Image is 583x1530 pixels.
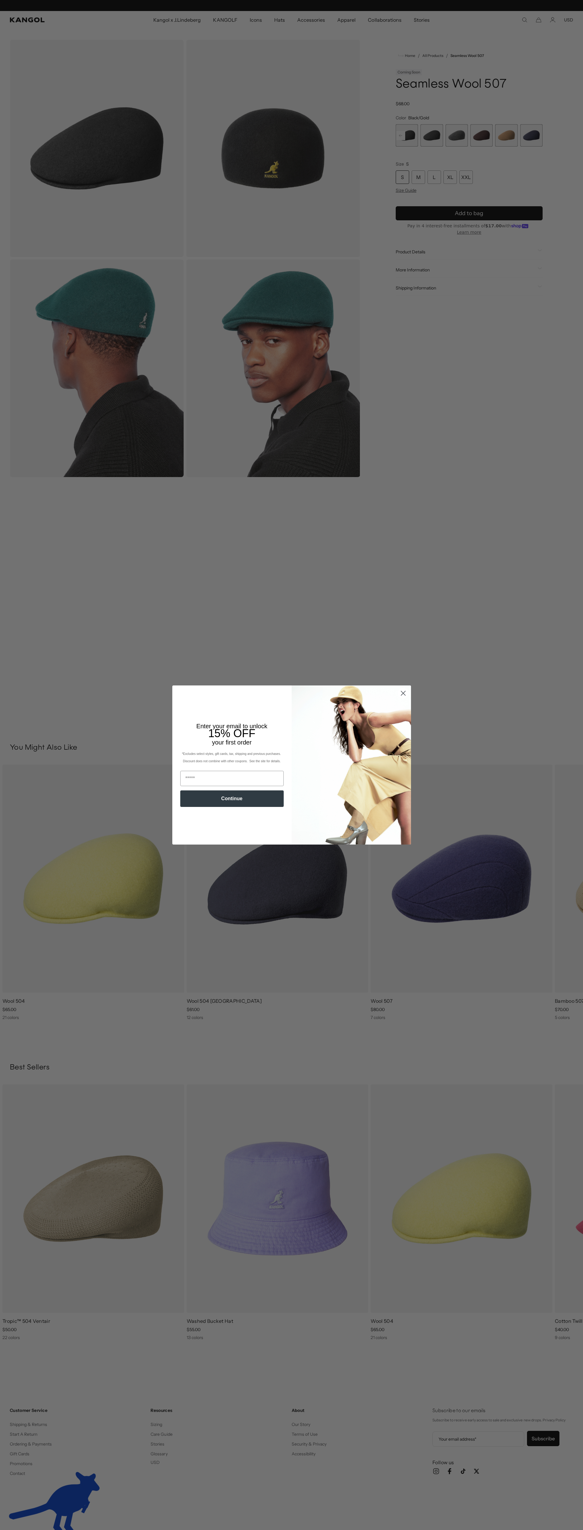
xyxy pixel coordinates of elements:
span: 15% OFF [208,727,255,740]
span: *Excludes select styles, gift cards, tax, shipping and previous purchases. Discount does not comb... [182,752,282,763]
span: Enter your email to unlock [196,723,267,730]
img: 93be19ad-e773-4382-80b9-c9d740c9197f.jpeg [292,685,411,845]
button: Close dialog [398,688,409,699]
input: Email [180,771,284,786]
button: Continue [180,790,284,807]
span: your first order [212,739,252,746]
